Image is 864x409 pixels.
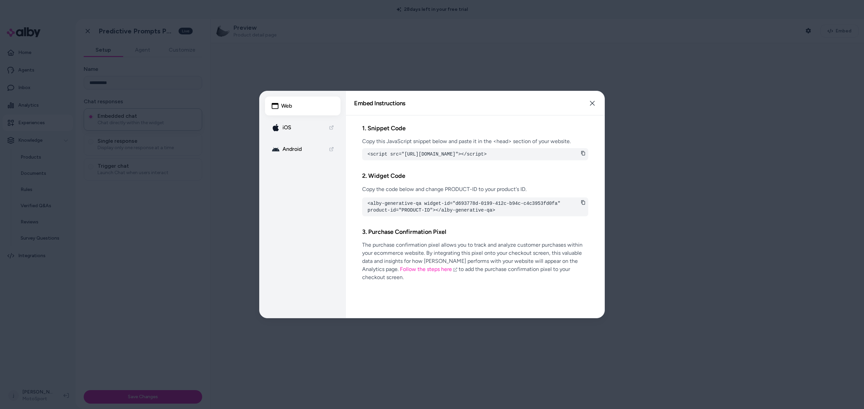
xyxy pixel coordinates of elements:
img: apple-icon [272,124,280,132]
a: Follow the steps here [400,266,457,272]
h2: 1. Snippet Code [362,124,588,133]
img: android [272,145,280,153]
div: Android [272,145,302,153]
p: The purchase confirmation pixel allows you to track and analyze customer purchases within your ec... [362,241,588,281]
h2: Embed Instructions [354,100,405,106]
button: Web [265,97,341,115]
p: Copy the code below and change PRODUCT-ID to your product's ID. [362,185,588,193]
h2: 3. Purchase Confirmation Pixel [362,227,588,237]
pre: <script src="[URL][DOMAIN_NAME]"></script> [368,151,583,158]
a: apple-icon iOS [265,118,341,137]
pre: <alby-generative-qa widget-id="d693778d-0199-412c-b94c-c4c3953fd0fa" product-id="PRODUCT-ID"></al... [368,200,583,214]
a: android Android [265,140,341,159]
h2: 2. Widget Code [362,171,588,181]
p: Copy this JavaScript snippet below and paste it in the <head> section of your website. [362,137,588,145]
div: iOS [272,124,291,132]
